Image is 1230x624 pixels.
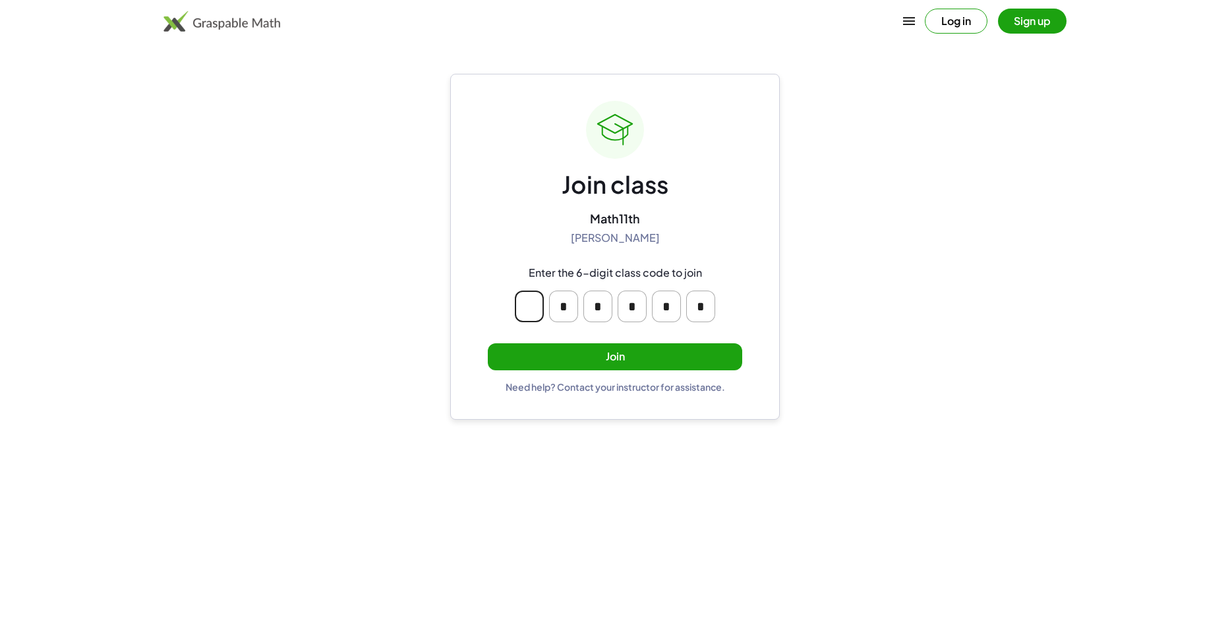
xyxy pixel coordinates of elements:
[583,291,612,322] input: Please enter OTP character 3
[925,9,987,34] button: Log in
[488,343,742,370] button: Join
[998,9,1067,34] button: Sign up
[515,291,544,322] input: Please enter OTP character 1
[686,291,715,322] input: Please enter OTP character 6
[506,381,725,393] div: Need help? Contact your instructor for assistance.
[562,169,668,200] div: Join class
[529,266,702,280] div: Enter the 6-digit class code to join
[618,291,647,322] input: Please enter OTP character 4
[571,231,660,245] div: [PERSON_NAME]
[549,291,578,322] input: Please enter OTP character 2
[590,211,640,226] div: Math11th
[652,291,681,322] input: Please enter OTP character 5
